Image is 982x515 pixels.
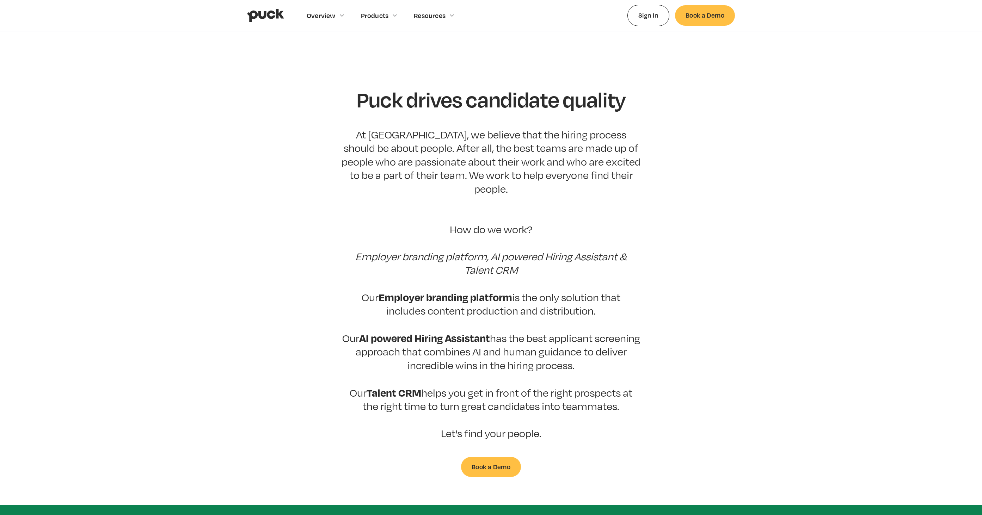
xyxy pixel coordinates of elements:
[355,250,627,276] em: Employer branding platform, AI powered Hiring Assistant & Talent CRM
[341,128,641,440] p: At [GEOGRAPHIC_DATA], we believe that the hiring process should be about people. After all, the b...
[379,290,512,304] strong: Employer branding platform
[307,12,336,19] div: Overview
[627,5,669,26] a: Sign In
[675,5,735,25] a: Book a Demo
[367,385,421,399] strong: Talent CRM
[359,330,490,345] strong: AI powered Hiring Assistant
[414,12,446,19] div: Resources
[356,88,626,111] h1: Puck drives candidate quality
[361,12,389,19] div: Products
[461,457,521,477] a: Book a Demo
